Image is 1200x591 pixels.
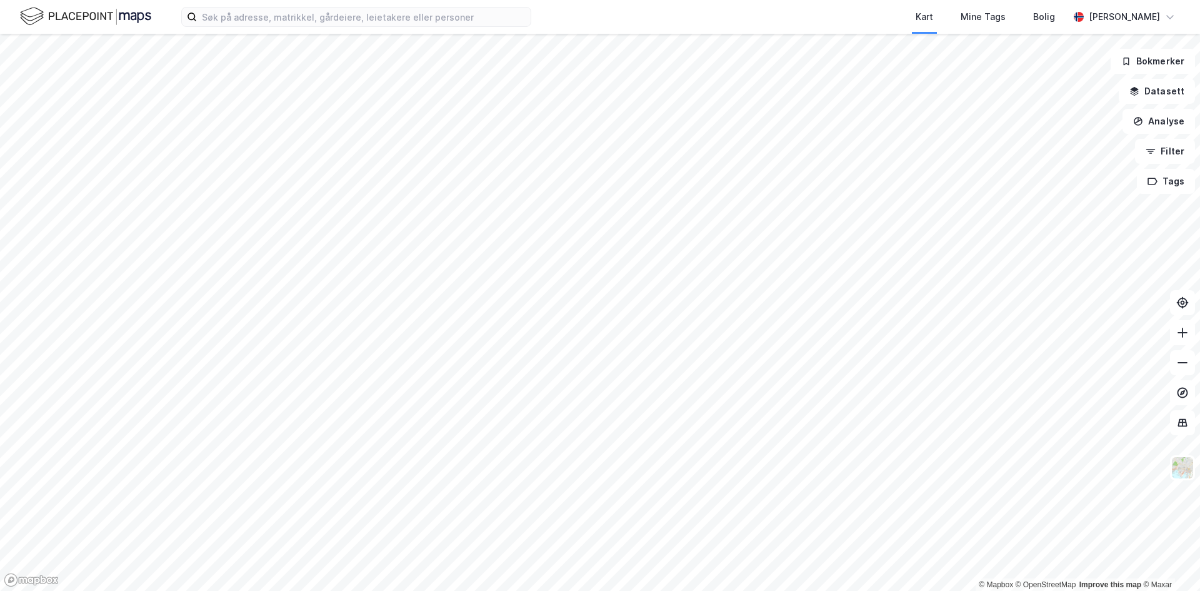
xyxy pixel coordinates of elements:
[916,9,933,24] div: Kart
[1135,139,1195,164] button: Filter
[1122,109,1195,134] button: Analyse
[1137,531,1200,591] iframe: Chat Widget
[1119,79,1195,104] button: Datasett
[1137,169,1195,194] button: Tags
[1079,580,1141,589] a: Improve this map
[1171,456,1194,480] img: Z
[1016,580,1076,589] a: OpenStreetMap
[979,580,1013,589] a: Mapbox
[20,6,151,28] img: logo.f888ab2527a4732fd821a326f86c7f29.svg
[1033,9,1055,24] div: Bolig
[961,9,1006,24] div: Mine Tags
[1111,49,1195,74] button: Bokmerker
[4,573,59,587] a: Mapbox homepage
[1089,9,1160,24] div: [PERSON_NAME]
[197,8,531,26] input: Søk på adresse, matrikkel, gårdeiere, leietakere eller personer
